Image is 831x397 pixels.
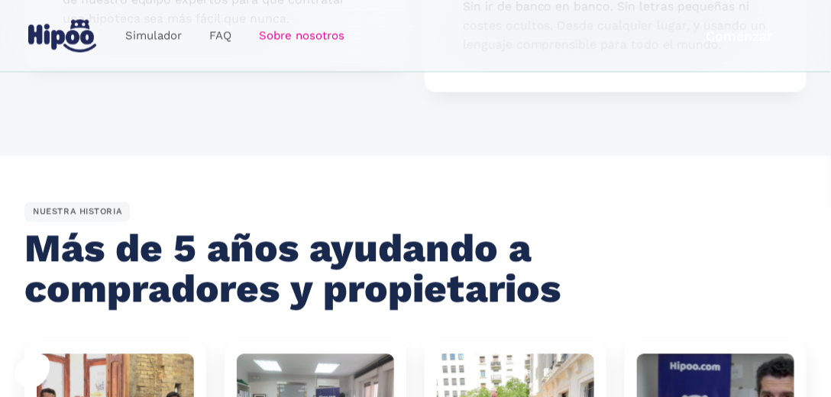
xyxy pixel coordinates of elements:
[24,228,572,310] h2: Más de 5 años ayudando a compradores y propietarios
[24,14,99,59] a: home
[112,21,196,51] a: Simulador
[671,18,807,54] a: Comenzar
[245,21,358,51] a: Sobre nosotros
[196,21,245,51] a: FAQ
[24,202,130,221] div: NUESTRA HISTORIA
